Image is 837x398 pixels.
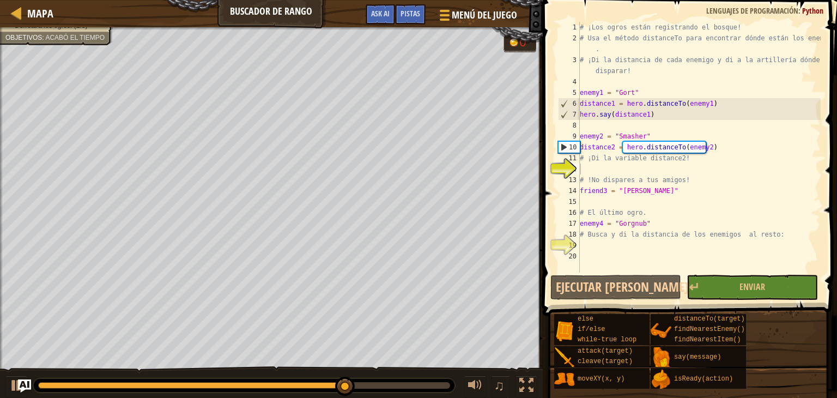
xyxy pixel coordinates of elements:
span: attack(target) [578,347,633,355]
div: 4 [558,76,580,87]
div: 9 [558,131,580,142]
button: Ctrl + P: Play [5,376,27,398]
span: Enviar [739,281,765,293]
span: findNearestItem() [674,336,741,343]
span: else [578,315,593,323]
div: 10 [559,142,580,153]
img: portrait.png [651,321,671,341]
span: Ask AI [371,8,390,19]
div: 12 [558,164,580,174]
button: Ejecutar [PERSON_NAME]↵ [550,275,681,300]
img: portrait.png [554,321,575,341]
img: portrait.png [651,347,671,368]
div: 0 [520,37,531,49]
div: 15 [558,196,580,207]
span: moveXY(x, y) [578,375,624,383]
div: 1 [558,22,580,33]
div: 6 [559,98,580,109]
a: Mapa [22,6,53,21]
div: 14 [558,185,580,196]
div: 16 [558,207,580,218]
button: Enviar [687,275,817,300]
div: 17 [558,218,580,229]
button: Menú del Juego [431,4,524,30]
button: Ask AI [366,4,395,25]
span: ♫ [494,377,505,394]
span: Menú del Juego [452,8,517,22]
span: while-true loop [578,336,636,343]
span: Pistas [401,8,420,19]
span: if/else [578,325,605,333]
span: Mapa [27,6,53,21]
div: 3 [558,55,580,76]
span: cleave(target) [578,358,633,365]
span: Python [802,5,823,16]
span: : [798,5,802,16]
button: Ajustar el volúmen [464,376,486,398]
div: 20 [558,251,580,262]
div: 8 [558,120,580,131]
button: Cambia a pantalla completa. [515,376,537,398]
span: distanceTo(target) [674,315,745,323]
button: ♫ [492,376,510,398]
div: 7 [559,109,580,120]
span: isReady(action) [674,375,733,383]
img: portrait.png [554,347,575,368]
span: Lenguajes de programación [706,5,798,16]
span: findNearestEnemy() [674,325,745,333]
div: 2 [558,33,580,55]
div: 18 [558,229,580,240]
div: 19 [558,240,580,251]
span: : [42,34,45,41]
img: portrait.png [554,369,575,390]
img: portrait.png [651,369,671,390]
div: 5 [558,87,580,98]
span: Acabó el tiempo [45,34,105,41]
span: say(message) [674,353,721,361]
div: 11 [558,153,580,164]
div: 13 [558,174,580,185]
button: Ask AI [18,379,31,393]
span: Objetivos [5,34,42,41]
div: Team 'humans' has 0 gold. [504,34,536,52]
